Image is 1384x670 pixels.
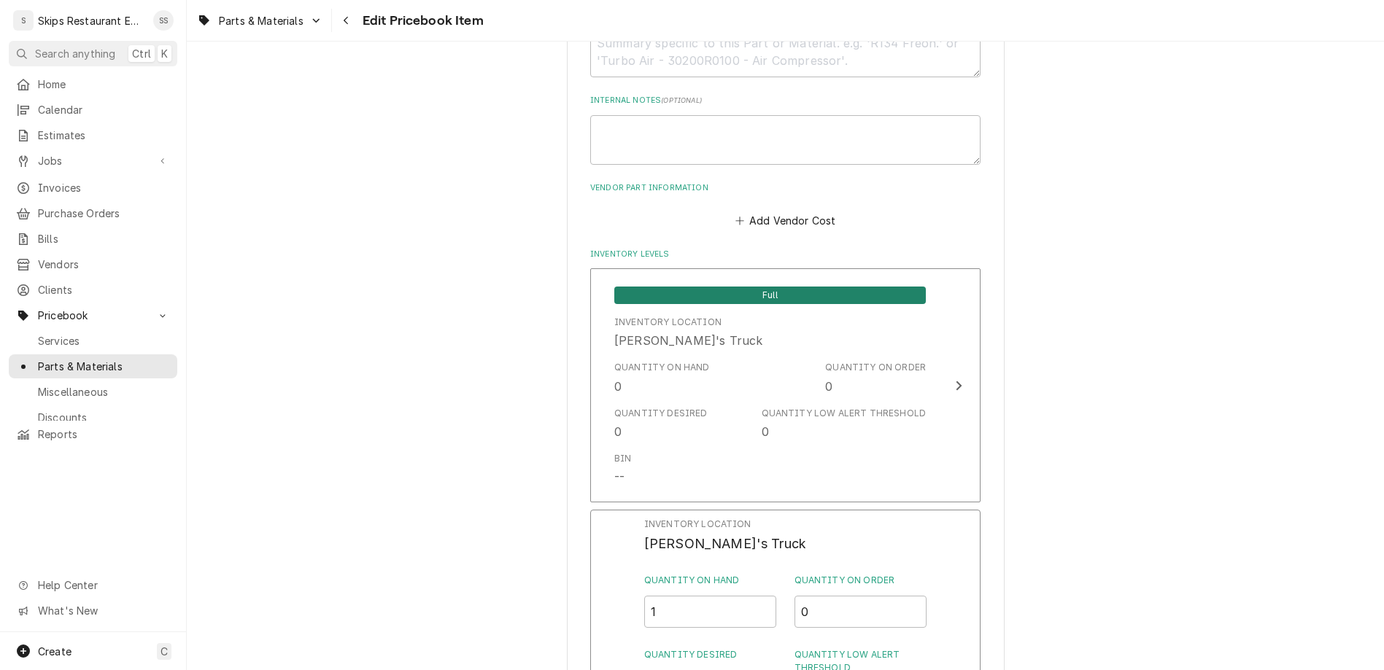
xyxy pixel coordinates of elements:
a: Home [9,72,177,96]
label: Quantity on Hand [644,574,777,587]
div: Internal Notes [590,95,981,164]
div: Shan Skipper's Avatar [153,10,174,31]
button: Add Vendor Cost [732,210,838,230]
span: Edit Pricebook Item [358,11,484,31]
label: Vendor Part Information [590,182,981,194]
a: Estimates [9,123,177,147]
span: Reports [38,426,170,442]
a: Go to Parts & Materials [191,9,328,33]
span: Jobs [38,153,148,168]
div: Inventory Location [614,316,722,329]
button: Navigate back [335,9,358,32]
a: Services [9,329,177,353]
label: Internal Notes [590,95,981,106]
div: Quantity on Order [825,361,926,394]
a: Purchase Orders [9,201,177,225]
label: Quantity Desired [644,648,777,661]
span: Invoices [38,180,170,195]
label: Inventory Levels [590,249,981,260]
div: 0 [614,423,622,440]
a: Invoices [9,176,177,200]
div: Quantity on Order [795,574,927,628]
span: Clients [38,282,170,297]
div: SS [153,10,174,31]
a: Calendar [9,98,177,122]
span: Pricebook [38,308,148,323]
div: Skips Restaurant Equipment [38,13,145,28]
a: Clients [9,278,177,302]
span: Purchase Orders [38,206,170,221]
span: Help Center [38,577,169,593]
span: Parts & Materials [38,359,170,374]
a: Reports [9,422,177,446]
div: Vendor Part Information [590,182,981,230]
span: Ctrl [132,46,151,61]
label: Quantity on Order [795,574,927,587]
span: [PERSON_NAME]'s Truck [644,536,806,551]
a: Parts & Materials [9,354,177,378]
span: Inventory Location [644,534,927,553]
div: Quantity Low Alert Threshold [762,407,926,440]
span: Home [38,77,170,92]
div: 0 [614,378,622,395]
a: Go to What's New [9,599,177,623]
div: S [13,10,34,31]
div: Inventory Location [644,518,927,553]
div: Detailed Summary Template [590,8,981,77]
span: Inventory Location [644,518,927,531]
div: Bin [614,452,631,465]
button: Search anythingCtrlK [9,41,177,66]
div: Full [614,285,926,304]
div: Quantity Low Alert Threshold [762,407,926,420]
div: -- [614,468,625,486]
a: Miscellaneous [9,380,177,404]
span: Search anything [35,46,115,61]
a: Bills [9,227,177,251]
a: Go to Jobs [9,149,177,173]
div: Quantity Desired [614,407,708,420]
span: Estimates [38,128,170,143]
span: What's New [38,603,169,618]
div: Bin [614,452,631,486]
div: Location [614,316,762,349]
div: Quantity on Hand [614,361,710,374]
span: K [161,46,168,61]
div: Quantity Desired [614,407,708,440]
span: Create [38,645,71,658]
span: Discounts [38,410,170,425]
div: 0 [762,423,769,440]
span: Bills [38,231,170,246]
span: Vendors [38,257,170,272]
a: Go to Pricebook [9,303,177,327]
span: Parts & Materials [219,13,304,28]
span: Calendar [38,102,170,117]
div: Quantity on Hand [644,574,777,628]
div: 0 [825,378,832,395]
span: Full [614,287,926,304]
a: Go to Help Center [9,573,177,597]
div: Quantity on Hand [614,361,710,394]
span: ( optional ) [661,96,702,104]
a: Discounts [9,405,177,429]
span: C [161,644,168,659]
div: Quantity on Order [825,361,926,374]
span: Services [38,333,170,348]
a: Vendors [9,252,177,276]
div: [PERSON_NAME]'s Truck [614,332,762,349]
span: Miscellaneous [38,384,170,400]
button: Update Inventory Level [590,268,981,502]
